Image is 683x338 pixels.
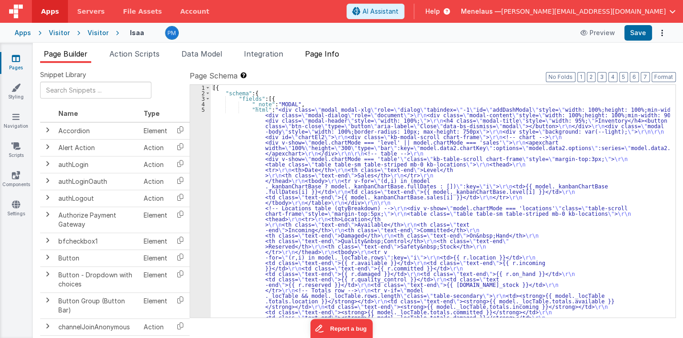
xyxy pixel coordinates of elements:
[123,7,162,16] span: File Assets
[624,25,652,41] button: Save
[305,49,339,58] span: Page Info
[310,319,373,338] iframe: Marker.io feedback button
[577,72,585,82] button: 1
[130,29,144,36] h4: lsaa
[656,26,668,39] button: Options
[190,96,211,101] div: 3
[166,26,178,39] img: a12ed5ba5769bda9d2665f51d2850528
[140,122,171,140] td: Element
[575,26,621,40] button: Preview
[190,70,238,81] span: Page Schema
[641,72,650,82] button: 7
[55,190,140,207] td: authLogout
[140,207,171,233] td: Element
[49,28,70,37] div: Visitor
[190,90,211,96] div: 2
[244,49,283,58] span: Integration
[140,139,171,156] td: Action
[55,173,140,190] td: authLoginOauth
[44,49,88,58] span: Page Builder
[362,7,398,16] span: AI Assistant
[77,7,104,16] span: Servers
[425,7,440,16] span: Help
[40,82,151,99] input: Search Snippets ...
[144,109,160,117] span: Type
[40,70,86,79] span: Snippet Library
[501,7,666,16] span: [PERSON_NAME][EMAIL_ADDRESS][DOMAIN_NAME]
[140,156,171,173] td: Action
[546,72,575,82] button: No Folds
[41,7,59,16] span: Apps
[55,139,140,156] td: Alert Action
[140,318,171,335] td: Action
[140,266,171,292] td: Element
[619,72,628,82] button: 5
[55,156,140,173] td: authLogin
[461,7,501,16] span: Menelaus —
[190,85,211,90] div: 1
[190,101,211,107] div: 4
[140,190,171,207] td: Action
[652,72,676,82] button: Format
[55,292,140,318] td: Button Group (Button Bar)
[140,292,171,318] td: Element
[587,72,595,82] button: 2
[55,233,140,250] td: bfcheckbox1
[181,49,222,58] span: Data Model
[140,173,171,190] td: Action
[55,250,140,266] td: Button
[597,72,606,82] button: 3
[55,318,140,335] td: channelJoinAnonymous
[140,233,171,250] td: Element
[608,72,617,82] button: 4
[15,28,31,37] div: Apps
[88,28,109,37] div: Visitor
[58,109,78,117] span: Name
[140,250,171,266] td: Element
[461,7,676,16] button: Menelaus — [PERSON_NAME][EMAIL_ADDRESS][DOMAIN_NAME]
[55,266,140,292] td: Button - Dropdown with choices
[55,122,140,140] td: Accordion
[55,207,140,233] td: Authorize Payment Gateway
[630,72,639,82] button: 6
[347,4,404,19] button: AI Assistant
[109,49,160,58] span: Action Scripts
